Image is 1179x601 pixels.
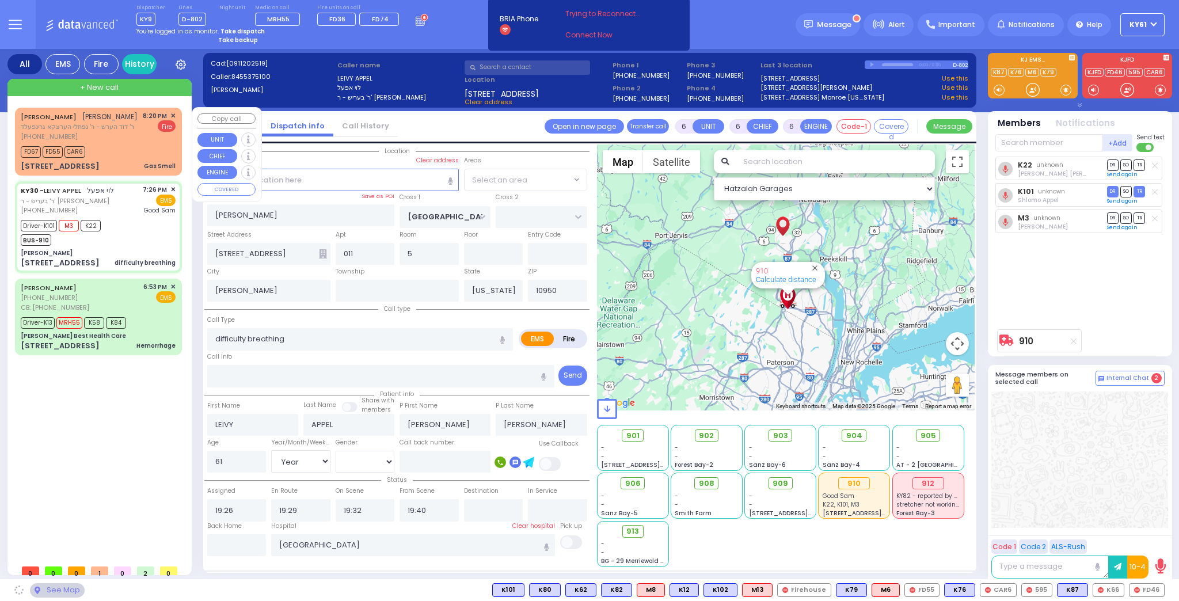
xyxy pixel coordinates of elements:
label: EMS [521,332,554,346]
label: ZIP [528,267,537,276]
label: Cross 2 [496,193,519,202]
div: D-802 [953,60,968,69]
div: BLS [1057,583,1088,597]
span: - [749,492,752,500]
small: Share with [362,396,394,405]
label: [PHONE_NUMBER] [687,71,744,79]
span: Important [938,20,975,30]
span: members [362,405,391,414]
span: KY30 - [21,186,44,195]
div: BLS [565,583,596,597]
div: difficulty breathing [115,258,176,267]
img: message.svg [804,20,813,29]
span: K22 [81,220,101,231]
label: Caller: [211,72,334,82]
label: KJ EMS... [988,57,1078,65]
span: FD55 [43,146,63,158]
div: K80 [529,583,561,597]
a: Call History [333,120,398,131]
span: Fire [158,120,176,132]
span: Shlomo Appel [1018,196,1059,204]
span: - [601,452,604,461]
img: Logo [45,17,122,32]
span: 8455375100 [231,72,271,81]
span: Chananya Indig [1018,222,1068,231]
button: ENGINE [197,166,237,180]
span: - [675,452,678,461]
img: red-radio-icon.svg [1098,587,1104,593]
span: Driver-K13 [21,317,55,329]
span: Help [1087,20,1102,30]
span: Trying to Reconnect... [565,9,656,19]
label: From Scene [400,486,435,496]
div: BLS [836,583,867,597]
div: Year/Month/Week/Day [271,438,330,447]
span: ✕ [170,185,176,195]
label: Hospital [271,522,296,531]
span: 904 [846,430,862,442]
button: COVERED [197,183,256,196]
span: 0 [22,566,39,575]
span: 905 [921,430,936,442]
label: P First Name [400,401,438,410]
span: ✕ [170,111,176,121]
label: Destination [464,486,499,496]
button: Toggle fullscreen view [946,150,969,173]
a: K76 [1008,68,1024,77]
button: Internal Chat 2 [1096,371,1165,386]
button: UNIT [197,133,237,147]
img: comment-alt.png [1098,376,1104,382]
button: Code 2 [1019,539,1048,554]
div: BLS [492,583,524,597]
label: Caller name [337,60,461,70]
label: Pick up [560,522,582,531]
span: 902 [699,430,714,442]
label: Turn off text [1136,142,1155,153]
span: - [749,443,752,452]
label: City [207,267,219,276]
img: red-radio-icon.svg [782,587,788,593]
span: Send text [1136,133,1165,142]
label: Gender [336,438,357,447]
span: M3 [59,220,79,231]
span: Location [379,147,416,155]
a: M3 [1018,214,1029,222]
button: Members [998,117,1041,130]
span: [STREET_ADDRESS][PERSON_NAME] [601,461,710,469]
button: Transfer call [627,119,669,134]
a: K101 [1018,187,1034,196]
span: DR [1107,212,1119,223]
span: 8:20 PM [143,112,167,120]
span: FD67 [21,146,41,158]
span: TR [1134,212,1145,223]
label: [PHONE_NUMBER] [613,94,670,102]
div: ALS [742,583,773,597]
button: Close [809,263,820,273]
span: unknown [1036,161,1063,169]
div: [STREET_ADDRESS] [21,161,100,172]
input: Search location [736,150,935,173]
label: State [464,267,480,276]
button: Code 1 [991,539,1017,554]
span: Shulem Mier Torim [1018,169,1120,178]
div: [PERSON_NAME] Best Health Care [21,332,126,340]
div: K102 [703,583,737,597]
span: D-802 [178,13,206,26]
a: Use this [942,74,968,83]
span: TR [1134,159,1145,170]
span: K84 [106,317,126,329]
span: Forest Bay-3 [896,509,935,518]
h5: Message members on selected call [995,371,1096,386]
span: - [823,452,826,461]
span: Smith Farm [675,509,712,518]
label: Fire [553,332,585,346]
div: ALS KJ [872,583,900,597]
label: Clear address [416,156,459,165]
label: Use Callback [539,439,579,448]
a: 595 [1126,68,1143,77]
div: K12 [670,583,699,597]
button: 10-4 [1127,556,1148,579]
label: Apt [336,230,346,239]
strong: Take dispatch [220,27,265,36]
img: Google [600,395,638,410]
